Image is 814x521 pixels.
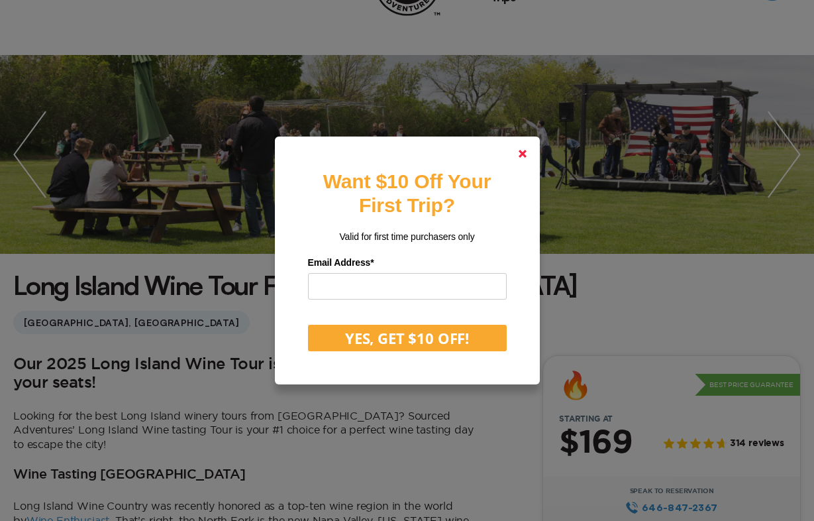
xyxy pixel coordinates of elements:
[323,170,491,216] strong: Want $10 Off Your First Trip?
[308,253,507,273] label: Email Address
[308,325,507,351] button: YES, GET $10 OFF!
[370,257,374,268] span: Required
[507,138,538,170] a: Close
[339,231,474,242] span: Valid for first time purchasers only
